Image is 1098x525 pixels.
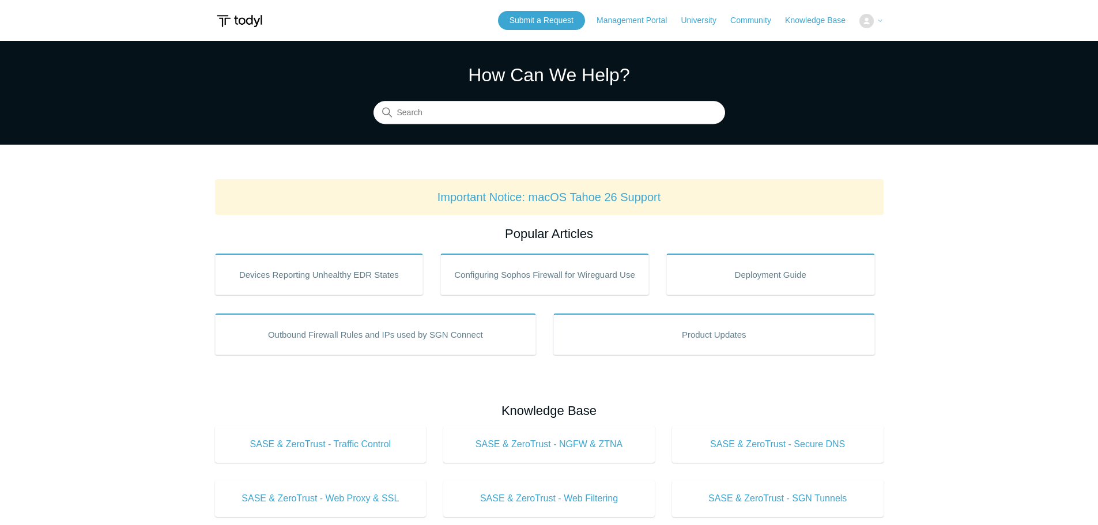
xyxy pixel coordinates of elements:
a: SASE & ZeroTrust - Secure DNS [672,426,884,463]
h2: Popular Articles [215,224,884,243]
h2: Knowledge Base [215,401,884,420]
a: Product Updates [553,314,875,355]
span: SASE & ZeroTrust - NGFW & ZTNA [461,437,637,451]
a: Important Notice: macOS Tahoe 26 Support [437,191,661,203]
h1: How Can We Help? [373,61,725,89]
span: SASE & ZeroTrust - Secure DNS [689,437,866,451]
input: Search [373,101,725,124]
a: Configuring Sophos Firewall for Wireguard Use [440,254,649,295]
a: University [681,14,727,27]
a: Submit a Request [498,11,585,30]
span: SASE & ZeroTrust - SGN Tunnels [689,492,866,505]
span: SASE & ZeroTrust - Traffic Control [232,437,409,451]
a: Devices Reporting Unhealthy EDR States [215,254,424,295]
a: SASE & ZeroTrust - NGFW & ZTNA [443,426,655,463]
span: SASE & ZeroTrust - Web Filtering [461,492,637,505]
a: Deployment Guide [666,254,875,295]
a: SASE & ZeroTrust - Web Filtering [443,480,655,517]
a: SASE & ZeroTrust - Traffic Control [215,426,427,463]
a: Outbound Firewall Rules and IPs used by SGN Connect [215,314,537,355]
a: Knowledge Base [785,14,857,27]
a: SASE & ZeroTrust - SGN Tunnels [672,480,884,517]
img: Todyl Support Center Help Center home page [215,10,264,32]
span: SASE & ZeroTrust - Web Proxy & SSL [232,492,409,505]
a: SASE & ZeroTrust - Web Proxy & SSL [215,480,427,517]
a: Management Portal [597,14,678,27]
a: Community [730,14,783,27]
